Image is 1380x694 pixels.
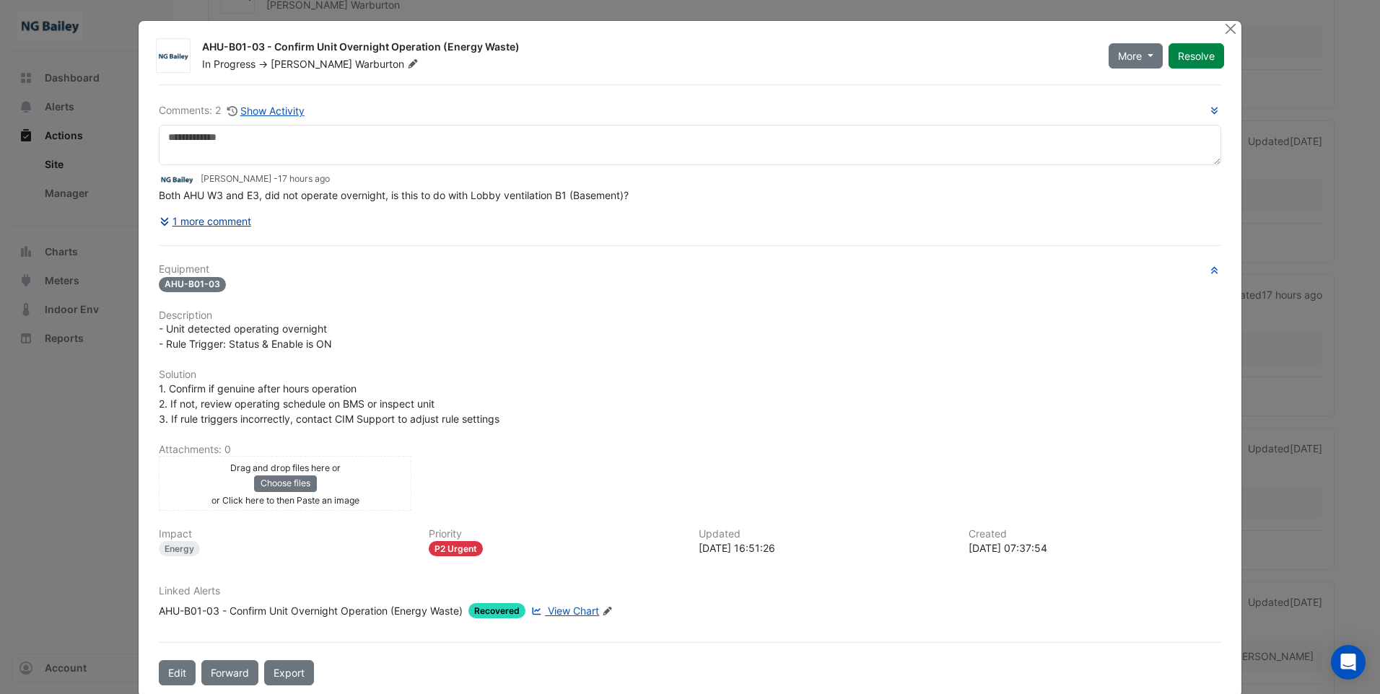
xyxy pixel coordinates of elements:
[211,495,359,506] small: or Click here to then Paste an image
[548,605,599,617] span: View Chart
[159,263,1221,276] h6: Equipment
[159,528,411,540] h6: Impact
[227,102,305,119] button: Show Activity
[468,603,525,618] span: Recovered
[429,528,681,540] h6: Priority
[699,540,951,555] div: [DATE] 16:51:26
[1331,645,1366,680] div: Open Intercom Messenger
[1118,48,1142,63] span: More
[230,462,341,473] small: Drag and drop files here or
[254,475,317,491] button: Choose files
[271,58,352,70] span: [PERSON_NAME]
[1109,43,1163,69] button: More
[159,541,200,556] div: Energy
[202,58,256,70] span: In Progress
[528,603,599,618] a: View Chart
[159,585,1221,597] h6: Linked Alerts
[278,173,330,184] span: 2025-09-24 16:51:26
[264,660,314,685] a: Export
[159,382,499,425] span: 1. Confirm if genuine after hours operation 2. If not, review operating schedule on BMS or inspec...
[969,540,1221,555] div: [DATE] 07:37:54
[159,369,1221,381] h6: Solution
[159,102,305,119] div: Comments: 2
[1223,21,1239,36] button: Close
[159,322,332,350] span: - Unit detected operating overnight - Rule Trigger: Status & Enable is ON
[159,444,1221,456] h6: Attachments: 0
[699,528,951,540] h6: Updated
[429,541,483,556] div: P2 Urgent
[157,49,190,63] img: NG Bailey
[355,57,421,71] span: Warburton
[159,309,1221,322] h6: Description
[159,189,629,201] span: Both AHU W3 and E3, did not operate overnight, is this to do with Lobby ventilation B1 (Basement)?
[258,58,268,70] span: ->
[159,277,226,292] span: AHU-B01-03
[159,660,196,685] button: Edit
[159,172,195,188] img: NG Bailey
[202,40,1091,57] div: AHU-B01-03 - Confirm Unit Overnight Operation (Energy Waste)
[1169,43,1224,69] button: Resolve
[602,606,613,617] fa-icon: Edit Linked Alerts
[969,528,1221,540] h6: Created
[159,603,463,618] div: AHU-B01-03 - Confirm Unit Overnight Operation (Energy Waste)
[201,660,258,685] button: Forward
[159,208,252,234] button: 1 more comment
[201,172,330,185] small: [PERSON_NAME] -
